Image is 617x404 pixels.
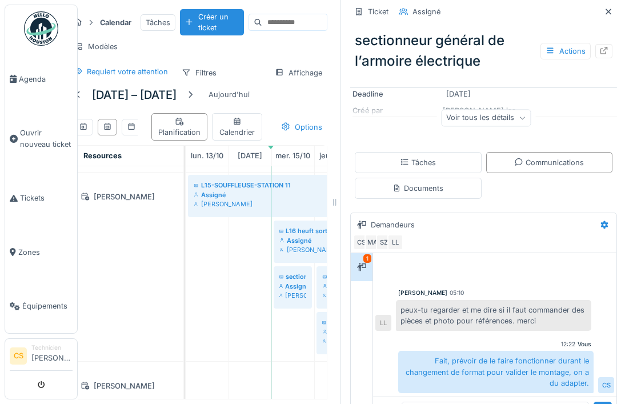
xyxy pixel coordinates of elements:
img: Badge_color-CXgf-gQk.svg [24,11,58,46]
div: peux-tu regarder et me dire si il faut commander des pièces et photo pour références. merci [396,300,591,331]
div: Affichage [270,65,327,81]
strong: Calendar [95,17,136,28]
span: Agenda [19,74,73,85]
a: 13 octobre 2025 [188,148,226,163]
a: Agenda [5,52,77,106]
div: Modèles [69,38,123,55]
div: CS [598,377,614,393]
div: Fait, prévoir de le faire fonctionner durant le changement de format pour valider le montage, on ... [398,351,594,393]
a: CS Technicien[PERSON_NAME] [10,343,73,371]
li: CS [10,347,27,365]
div: Requiert votre attention [87,66,168,77]
div: Filtres [177,65,222,81]
div: Vous [578,340,591,349]
div: Options [276,119,327,135]
span: Resources [83,151,122,160]
span: Tickets [20,193,73,203]
div: Aujourd'hui [204,87,254,102]
div: Communications [514,157,584,168]
span: Zones [18,247,73,258]
span: Ouvrir nouveau ticket [20,127,73,149]
a: Zones [5,225,77,279]
div: Technicien [31,343,73,352]
a: Tickets [5,171,77,225]
div: [PERSON_NAME] [322,337,392,346]
div: Assigné [279,282,306,291]
div: Assigné [412,6,440,17]
div: [DATE] [446,89,471,99]
div: LL [387,234,403,250]
div: Documents [392,183,443,194]
li: [PERSON_NAME] [31,343,73,368]
div: L16 heuft sortie soutireuse remettre le pied en place [279,226,349,235]
div: [PERSON_NAME] [77,379,177,393]
div: Assigné [322,282,392,291]
div: Actions [540,43,591,59]
div: 12:22 [561,340,575,349]
div: Ticket [368,6,388,17]
div: Assigné [322,327,392,337]
div: sectionneur général de l’armoire électrique [279,272,306,281]
span: Équipements [22,301,73,311]
div: MA [364,234,380,250]
div: [PERSON_NAME] [77,190,177,204]
div: Assigné [194,190,349,199]
div: Planification [157,116,202,138]
a: 15 octobre 2025 [273,148,313,163]
a: 14 octobre 2025 [235,148,265,163]
div: Créer un ticket [180,9,244,35]
a: Ouvrir nouveau ticket [5,106,77,171]
div: Tâches [141,14,175,31]
div: [PERSON_NAME] [194,199,349,209]
div: Calendrier [217,116,257,138]
div: 05:10 [450,289,464,297]
div: Deadline [352,89,438,99]
a: 16 octobre 2025 [316,148,355,163]
div: [PERSON_NAME] [322,291,392,300]
div: [PERSON_NAME] [279,245,349,254]
div: Assigné [279,236,349,245]
div: L15-VARIOPAC FARDELEUSE TABLE [322,318,392,327]
div: L15-dateur laser [322,272,392,281]
div: LL [375,315,391,331]
h5: [DATE] – [DATE] [92,88,177,102]
div: SZ [376,234,392,250]
div: sectionneur général de l’armoire électrique [350,26,617,76]
div: Tâches [400,157,436,168]
div: L15-SOUFFLEUSE-STATION 11 [194,181,349,190]
div: Demandeurs [371,219,415,230]
div: [PERSON_NAME] [398,289,447,297]
div: 1 [363,254,371,263]
div: CS [353,234,369,250]
div: [PERSON_NAME] [279,291,306,300]
a: Équipements [5,279,77,334]
div: Voir tous les détails [441,110,531,126]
